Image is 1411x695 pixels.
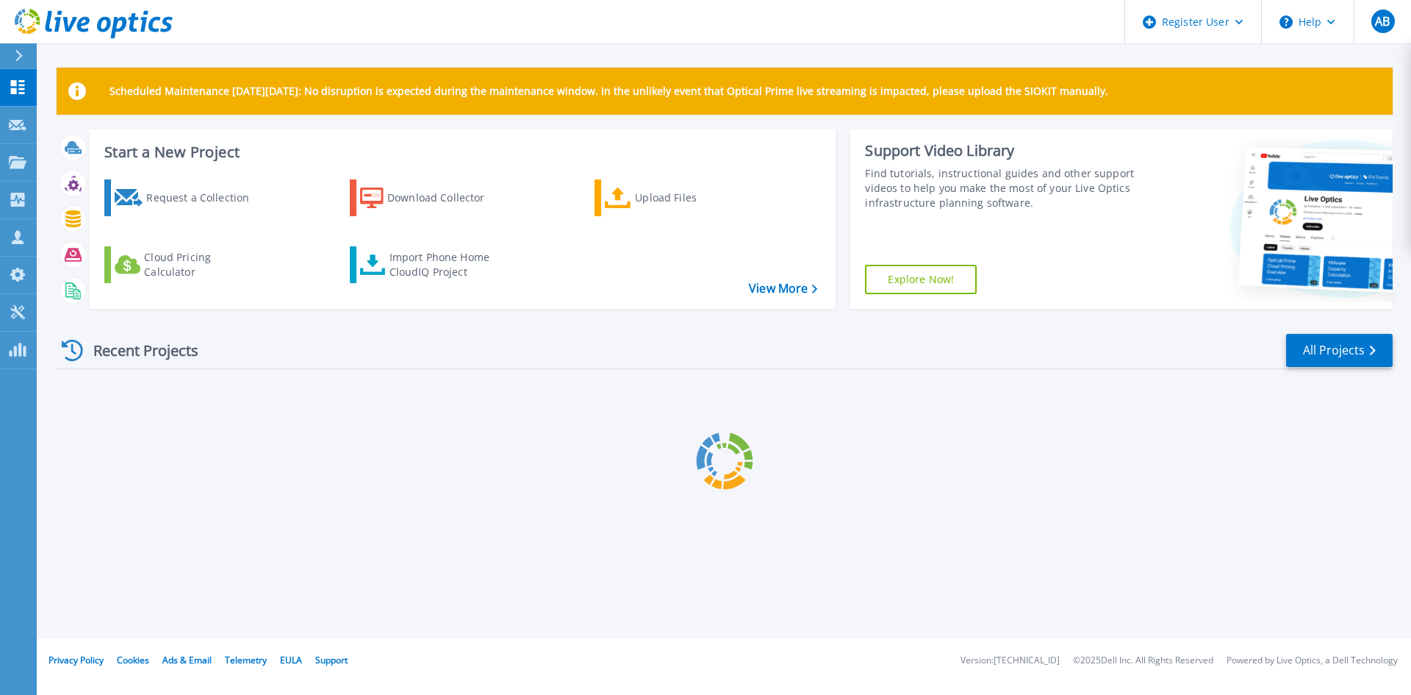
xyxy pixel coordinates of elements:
[315,654,348,666] a: Support
[387,183,505,213] div: Download Collector
[104,179,268,216] a: Request a Collection
[1227,656,1398,666] li: Powered by Live Optics, a Dell Technology
[865,141,1141,160] div: Support Video Library
[1375,15,1390,27] span: AB
[162,654,212,666] a: Ads & Email
[146,183,264,213] div: Request a Collection
[104,144,817,160] h3: Start a New Project
[749,282,817,296] a: View More
[350,179,514,216] a: Download Collector
[225,654,267,666] a: Telemetry
[49,654,104,666] a: Privacy Policy
[389,250,504,279] div: Import Phone Home CloudIQ Project
[865,265,977,294] a: Explore Now!
[104,246,268,283] a: Cloud Pricing Calculator
[1073,656,1213,666] li: © 2025 Dell Inc. All Rights Reserved
[1286,334,1393,367] a: All Projects
[57,332,218,368] div: Recent Projects
[109,85,1108,97] p: Scheduled Maintenance [DATE][DATE]: No disruption is expected during the maintenance window. In t...
[144,250,262,279] div: Cloud Pricing Calculator
[961,656,1060,666] li: Version: [TECHNICAL_ID]
[635,183,753,213] div: Upload Files
[280,654,302,666] a: EULA
[865,166,1141,210] div: Find tutorials, instructional guides and other support videos to help you make the most of your L...
[595,179,758,216] a: Upload Files
[117,654,149,666] a: Cookies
